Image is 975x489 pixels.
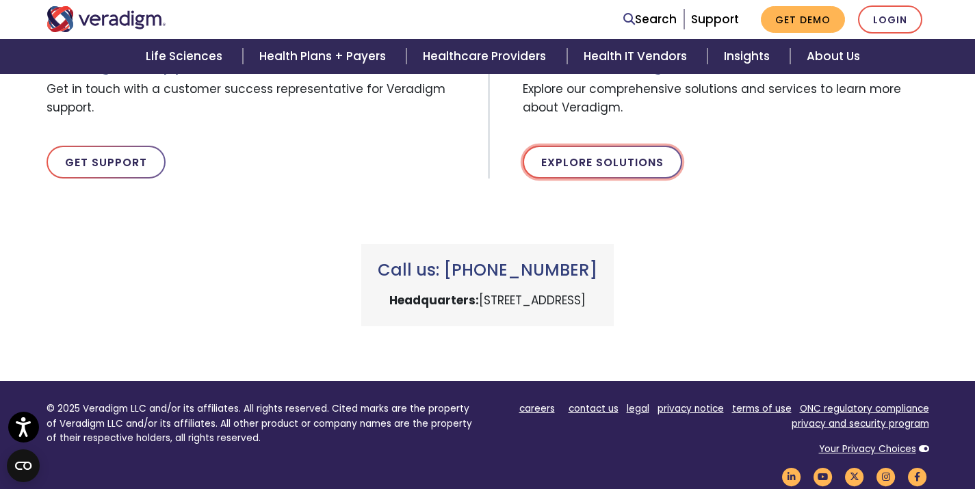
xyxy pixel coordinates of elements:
[129,39,243,74] a: Life Sciences
[406,39,567,74] a: Healthcare Providers
[569,402,619,415] a: contact us
[7,449,40,482] button: Open CMP widget
[790,39,876,74] a: About Us
[906,470,929,483] a: Veradigm Facebook Link
[47,146,166,179] a: Get Support
[792,417,929,430] a: privacy and security program
[843,470,866,483] a: Veradigm Twitter Link
[378,261,597,280] h3: Call us: [PHONE_NUMBER]
[567,39,707,74] a: Health IT Vendors
[658,402,724,415] a: privacy notice
[627,402,649,415] a: legal
[858,5,922,34] a: Login
[523,146,682,179] a: Explore Solutions
[47,401,478,446] p: © 2025 Veradigm LLC and/or its affiliates. All rights reserved. Cited marks are the property of V...
[623,10,677,29] a: Search
[811,470,835,483] a: Veradigm YouTube Link
[243,39,406,74] a: Health Plans + Payers
[819,442,916,455] a: Your Privacy Choices
[389,292,479,308] strong: Headquarters:
[523,75,929,124] span: Explore our comprehensive solutions and services to learn more about Veradigm.
[47,6,166,32] img: Veradigm logo
[732,402,792,415] a: terms of use
[800,402,929,415] a: ONC regulatory compliance
[378,291,597,310] p: [STREET_ADDRESS]
[780,470,803,483] a: Veradigm LinkedIn Link
[47,55,478,75] h3: Looking for support?
[47,75,478,124] span: Get in touch with a customer success representative for Veradigm support.
[523,55,929,75] h3: Discover Veradigm’s value
[707,39,790,74] a: Insights
[519,402,555,415] a: careers
[761,6,845,33] a: Get Demo
[691,11,739,27] a: Support
[874,470,898,483] a: Veradigm Instagram Link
